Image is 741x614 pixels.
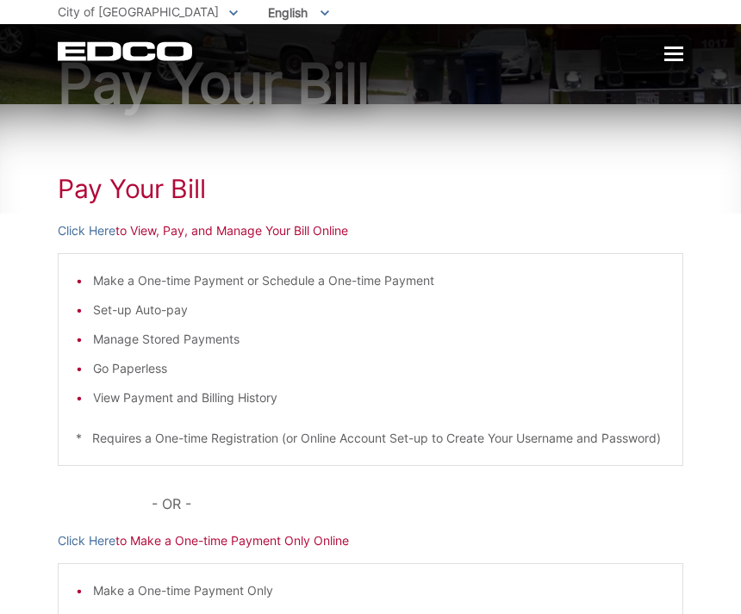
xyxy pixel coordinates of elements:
[58,221,683,240] p: to View, Pay, and Manage Your Bill Online
[58,531,683,550] p: to Make a One-time Payment Only Online
[93,359,665,378] li: Go Paperless
[58,56,683,111] h1: Pay Your Bill
[93,271,665,290] li: Make a One-time Payment or Schedule a One-time Payment
[58,221,115,240] a: Click Here
[58,41,195,61] a: EDCD logo. Return to the homepage.
[93,388,665,407] li: View Payment and Billing History
[58,4,219,19] span: City of [GEOGRAPHIC_DATA]
[76,429,665,448] p: * Requires a One-time Registration (or Online Account Set-up to Create Your Username and Password)
[58,531,115,550] a: Click Here
[58,173,683,204] h1: Pay Your Bill
[93,330,665,349] li: Manage Stored Payments
[93,301,665,319] li: Set-up Auto-pay
[93,581,665,600] li: Make a One-time Payment Only
[152,492,683,516] p: - OR -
